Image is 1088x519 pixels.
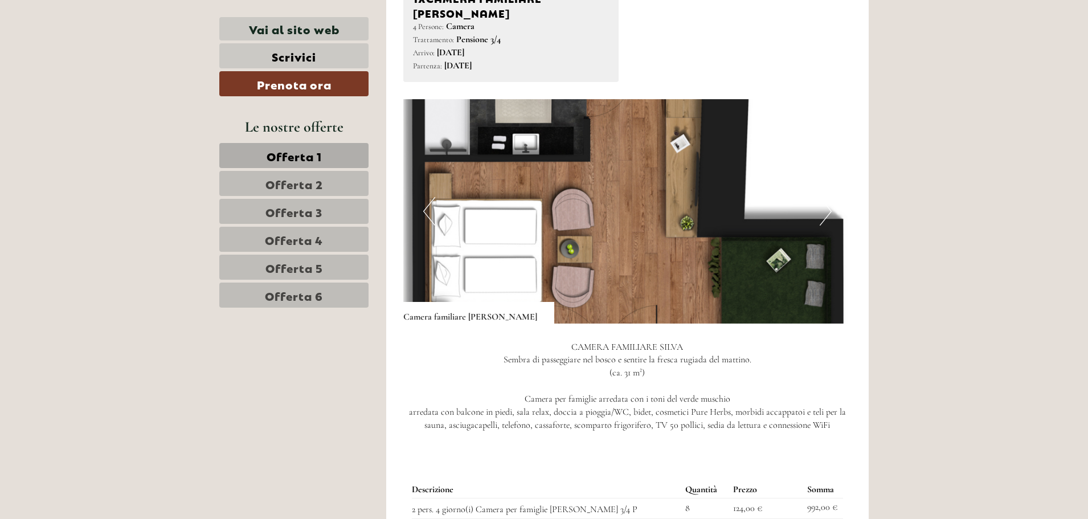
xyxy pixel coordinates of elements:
[412,498,681,519] td: 2 pers. 4 giorno(i) Camera per famiglie [PERSON_NAME] 3/4 P
[403,99,852,324] img: image
[803,481,843,498] th: Somma
[446,21,475,32] b: Camera
[265,175,323,191] span: Offerta 2
[413,22,444,31] small: 4 Persone:
[820,197,832,226] button: Next
[456,34,501,45] b: Pensione 3/4
[17,33,152,42] div: [GEOGRAPHIC_DATA]
[199,9,249,28] div: giovedì
[265,231,323,247] span: Offerta 4
[219,116,369,137] div: Le nostre offerte
[219,43,369,68] a: Scrivici
[382,295,449,320] button: Invia
[729,481,803,498] th: Prezzo
[681,498,729,519] td: 8
[413,35,454,44] small: Trattamento:
[265,287,323,303] span: Offerta 6
[803,498,843,519] td: 992,00 €
[444,60,472,71] b: [DATE]
[413,61,442,71] small: Partenza:
[423,197,435,226] button: Previous
[437,47,464,58] b: [DATE]
[219,17,369,40] a: Vai al sito web
[681,481,729,498] th: Quantità
[219,71,369,96] a: Prenota ora
[265,203,322,219] span: Offerta 3
[733,502,762,514] span: 124,00 €
[267,148,322,164] span: Offerta 1
[412,481,681,498] th: Descrizione
[413,48,435,58] small: Arrivo:
[403,302,554,324] div: Camera familiare [PERSON_NAME]
[17,55,152,63] small: 14:00
[403,341,852,432] p: CAMERA FAMILIARE SILVA Sembra di passeggiare nel bosco e sentire la fresca rugiada del mattino. (...
[9,31,158,66] div: Buon giorno, come possiamo aiutarla?
[265,259,323,275] span: Offerta 5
